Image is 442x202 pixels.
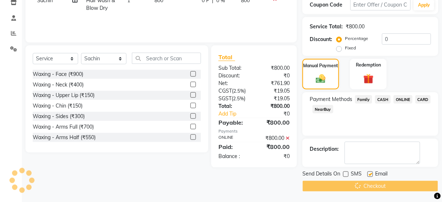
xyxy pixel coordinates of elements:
[254,64,295,72] div: ₹800.00
[254,134,295,142] div: ₹800.00
[261,110,295,118] div: ₹0
[254,102,295,110] div: ₹800.00
[33,123,94,131] div: Waxing - Arms Full (₹700)
[310,145,339,153] div: Description:
[313,105,333,113] span: NearBuy
[132,53,201,64] input: Search or Scan
[213,118,254,127] div: Payable:
[33,134,96,141] div: Waxing - Arms Half (₹550)
[33,92,95,99] div: Waxing - Upper Lip (₹150)
[302,170,340,179] span: Send Details On
[213,72,254,80] div: Discount:
[213,142,254,151] div: Paid:
[313,73,329,84] img: _cash.svg
[213,87,254,95] div: ( )
[355,95,372,104] span: Family
[254,80,295,87] div: ₹761.90
[33,70,83,78] div: Waxing - Face (₹900)
[218,128,290,134] div: Payments
[218,95,232,102] span: SGST
[213,134,254,142] div: ONLINE
[254,142,295,151] div: ₹800.00
[254,87,295,95] div: ₹19.05
[213,153,254,160] div: Balance :
[254,118,295,127] div: ₹800.00
[356,62,381,68] label: Redemption
[233,96,244,101] span: 2.5%
[213,102,254,110] div: Total:
[254,153,295,160] div: ₹0
[218,53,235,61] span: Total
[351,170,362,179] span: SMS
[213,95,254,102] div: ( )
[254,72,295,80] div: ₹0
[345,35,368,42] label: Percentage
[375,95,391,104] span: CASH
[310,36,332,43] div: Discount:
[415,95,431,104] span: CARD
[218,88,232,94] span: CGST
[346,23,365,31] div: ₹800.00
[310,96,352,103] span: Payment Methods
[213,80,254,87] div: Net:
[375,170,387,179] span: Email
[33,113,85,120] div: Waxing - Sides (₹300)
[213,110,261,118] a: Add Tip
[33,102,83,110] div: Waxing - Chin (₹150)
[345,45,356,51] label: Fixed
[33,81,84,89] div: Waxing - Neck (₹400)
[213,64,254,72] div: Sub Total:
[310,1,350,9] div: Coupon Code
[304,62,338,69] label: Manual Payment
[310,23,343,31] div: Service Total:
[360,73,377,85] img: _gift.svg
[394,95,413,104] span: ONLINE
[254,95,295,102] div: ₹19.05
[233,88,244,94] span: 2.5%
